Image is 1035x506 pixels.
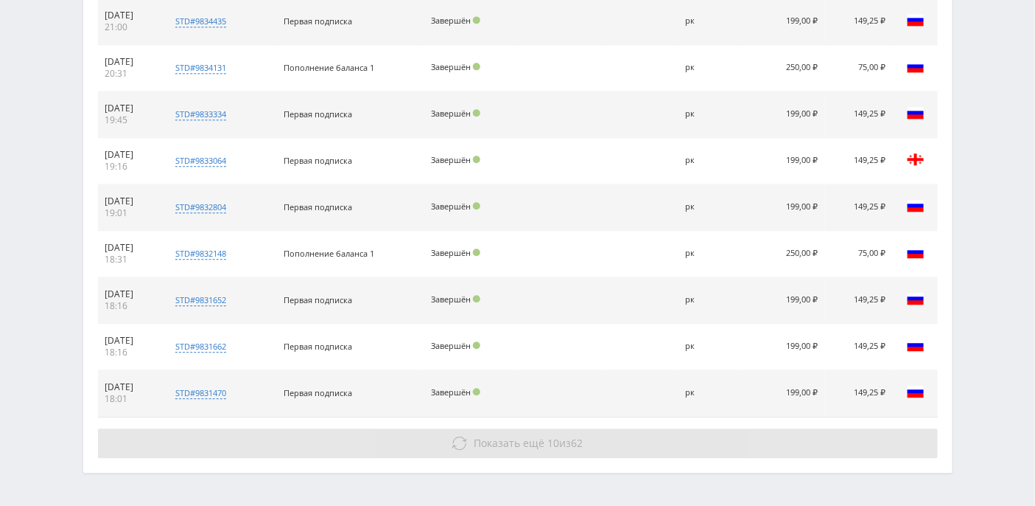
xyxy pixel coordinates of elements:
[474,436,544,450] span: Показать ещё
[743,138,826,184] td: 199,00 ₽
[685,63,735,72] div: рк
[685,342,735,351] div: рк
[284,108,352,119] span: Первая подписка
[743,324,826,370] td: 199,00 ₽
[105,254,154,266] div: 18:31
[825,138,893,184] td: 149,25 ₽
[825,324,893,370] td: 149,25 ₽
[571,436,583,450] span: 62
[743,231,826,277] td: 250,00 ₽
[105,381,154,393] div: [DATE]
[284,341,352,352] span: Первая подписка
[473,63,480,70] span: Подтвержден
[284,201,352,212] span: Первая подписка
[175,294,226,306] div: std#9831652
[685,109,735,119] div: рк
[473,16,480,24] span: Подтвержден
[825,231,893,277] td: 75,00 ₽
[825,370,893,417] td: 149,25 ₽
[105,114,154,126] div: 19:45
[284,62,374,73] span: Пополнение баланса 1
[105,347,154,358] div: 18:16
[685,156,735,165] div: рк
[825,277,893,324] td: 149,25 ₽
[175,248,226,260] div: std#9832148
[473,156,480,163] span: Подтвержден
[105,149,154,161] div: [DATE]
[105,300,154,312] div: 18:16
[175,15,226,27] div: std#9834435
[431,15,471,26] span: Завершён
[907,290,925,308] img: rus.png
[473,342,480,349] span: Подтвержден
[743,45,826,91] td: 250,00 ₽
[825,45,893,91] td: 75,00 ₽
[907,383,925,401] img: rus.png
[431,247,471,258] span: Завершён
[175,341,226,353] div: std#9831662
[105,393,154,405] div: 18:01
[431,294,471,305] span: Завершён
[685,202,735,212] div: рк
[473,109,480,117] span: Подтвержден
[825,184,893,231] td: 149,25 ₽
[907,336,925,354] img: rus.png
[907,197,925,215] img: rus.png
[284,294,352,305] span: Первая подписка
[431,387,471,398] span: Завершён
[284,248,374,259] span: Пополнение баланса 1
[474,436,583,450] span: из
[431,340,471,351] span: Завершён
[105,335,154,347] div: [DATE]
[473,249,480,256] span: Подтвержден
[685,249,735,258] div: рк
[175,155,226,167] div: std#9833064
[473,388,480,395] span: Подтвержден
[105,207,154,219] div: 19:01
[431,154,471,165] span: Завершён
[743,184,826,231] td: 199,00 ₽
[473,295,480,302] span: Подтвержден
[547,436,559,450] span: 10
[685,388,735,398] div: рк
[175,387,226,399] div: std#9831470
[907,104,925,122] img: rus.png
[105,161,154,173] div: 19:16
[284,15,352,27] span: Первая подписка
[284,155,352,166] span: Первая подписка
[105,56,154,68] div: [DATE]
[98,429,938,458] button: Показать ещё 10из62
[743,277,826,324] td: 199,00 ₽
[431,61,471,72] span: Завершён
[825,91,893,138] td: 149,25 ₽
[743,91,826,138] td: 199,00 ₽
[907,58,925,75] img: rus.png
[743,370,826,417] td: 199,00 ₽
[907,150,925,168] img: geo.png
[175,62,226,74] div: std#9834131
[907,11,925,29] img: rus.png
[105,195,154,207] div: [DATE]
[685,16,735,26] div: рк
[105,242,154,254] div: [DATE]
[105,10,154,21] div: [DATE]
[284,387,352,398] span: Первая подписка
[105,103,154,114] div: [DATE]
[175,108,226,120] div: std#9833334
[105,288,154,300] div: [DATE]
[685,295,735,305] div: рк
[105,68,154,80] div: 20:31
[473,202,480,209] span: Подтвержден
[907,243,925,261] img: rus.png
[175,201,226,213] div: std#9832804
[431,108,471,119] span: Завершён
[431,201,471,212] span: Завершён
[105,21,154,33] div: 21:00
